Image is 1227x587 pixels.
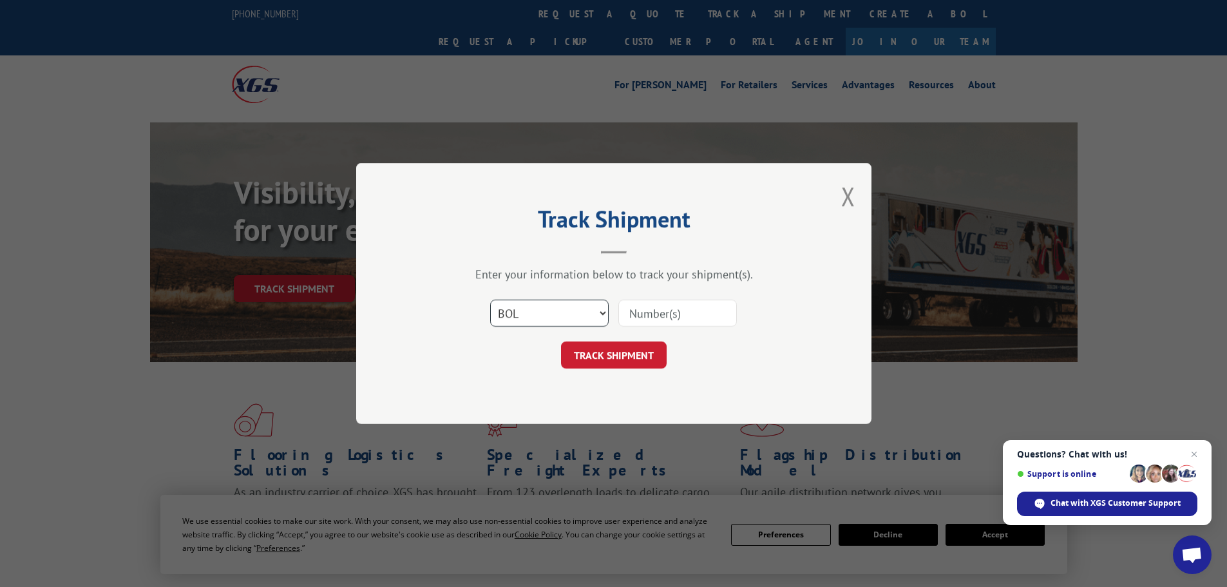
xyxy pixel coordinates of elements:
[1017,469,1125,479] span: Support is online
[1017,449,1197,459] span: Questions? Chat with us!
[1017,492,1197,516] div: Chat with XGS Customer Support
[618,300,737,327] input: Number(s)
[561,342,667,369] button: TRACK SHIPMENT
[421,210,807,235] h2: Track Shipment
[1051,497,1181,509] span: Chat with XGS Customer Support
[1173,535,1212,574] div: Open chat
[841,179,855,213] button: Close modal
[421,267,807,282] div: Enter your information below to track your shipment(s).
[1186,447,1202,462] span: Close chat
